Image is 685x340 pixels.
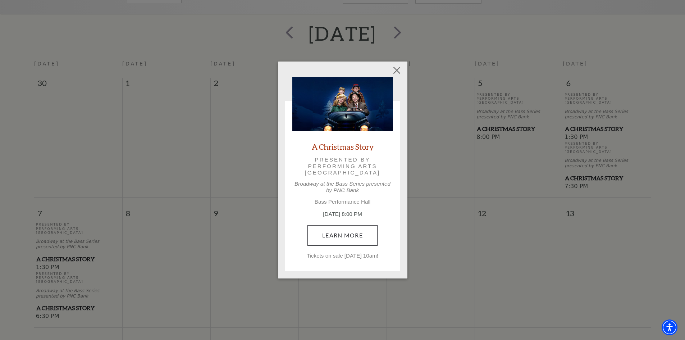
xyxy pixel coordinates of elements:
[292,210,393,218] p: [DATE] 8:00 PM
[302,157,383,176] p: Presented by Performing Arts [GEOGRAPHIC_DATA]
[307,225,378,245] a: December 5, 8:00 PM Learn More Tickets on sale Friday, June 27 at 10am
[662,319,677,335] div: Accessibility Menu
[292,199,393,205] p: Bass Performance Hall
[292,77,393,131] img: A Christmas Story
[312,142,374,151] a: A Christmas Story
[292,253,393,259] p: Tickets on sale [DATE] 10am!
[292,181,393,194] p: Broadway at the Bass Series presented by PNC Bank
[390,64,403,77] button: Close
